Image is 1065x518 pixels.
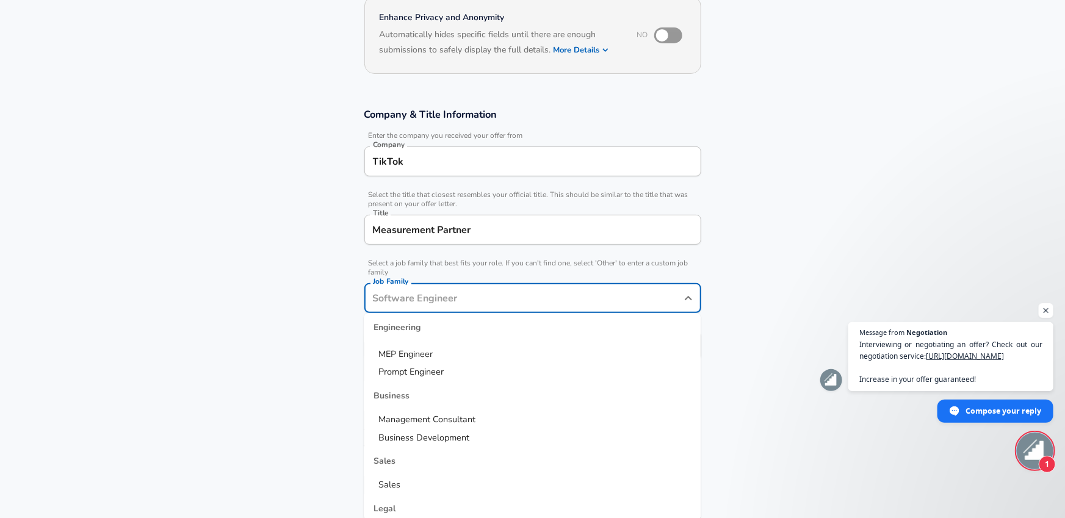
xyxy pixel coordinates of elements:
span: 1 [1039,456,1056,473]
input: Software Engineer [370,220,696,239]
span: Select the title that closest resembles your official title. This should be similar to the title ... [364,190,701,209]
span: Enter the company you received your offer from [364,131,701,140]
span: Compose your reply [966,400,1041,422]
span: Management Consultant [378,413,475,425]
span: Negotiation [906,329,947,336]
div: Engineering [364,313,701,342]
span: Sales [378,479,400,491]
span: Prompt Engineer [378,366,444,378]
span: Business Development [378,431,469,444]
h6: Automatically hides specific fields until there are enough submissions to safely display the full... [380,28,621,59]
button: More Details [554,41,610,59]
input: Software Engineer [370,289,677,308]
label: Title [373,209,389,217]
div: Business [364,381,701,411]
span: Message from [859,329,904,336]
div: Sales [364,447,701,477]
button: Close [680,290,697,307]
label: Company [373,141,405,148]
h4: Enhance Privacy and Anonymity [380,12,621,24]
span: Interviewing or negotiating an offer? Check out our negotiation service: Increase in your offer g... [859,339,1042,385]
input: Google [370,152,696,171]
span: MEP Engineer [378,348,433,360]
span: No [637,30,648,40]
span: Select a job family that best fits your role. If you can't find one, select 'Other' to enter a cu... [364,259,701,277]
label: Job Family [373,278,409,285]
h3: Company & Title Information [364,107,701,121]
div: Open chat [1017,433,1053,469]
